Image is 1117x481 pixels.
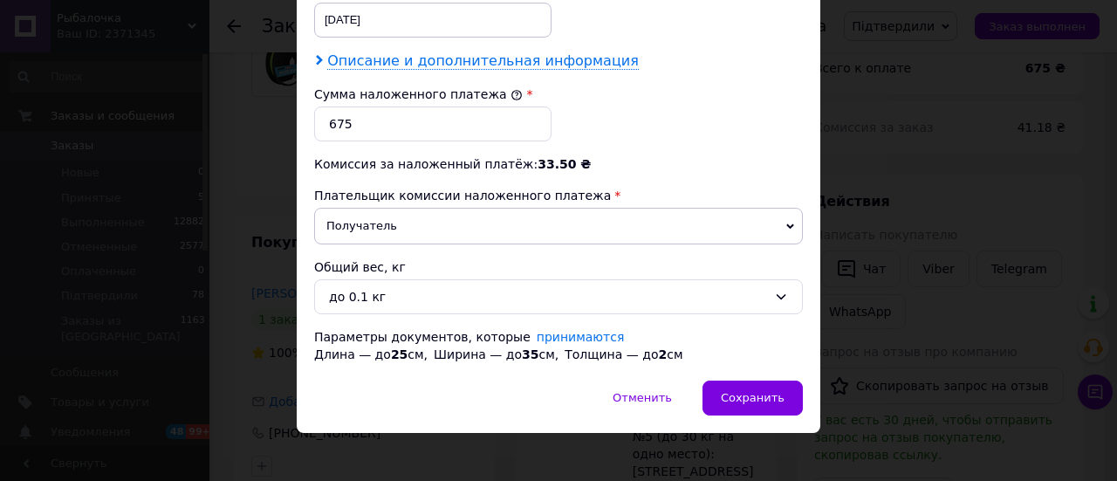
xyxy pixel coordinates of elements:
[721,391,785,404] span: Сохранить
[613,391,672,404] span: Отменить
[314,328,803,363] div: Параметры документов, которые Длина — до см, Ширина — до см, Толщина — до см
[538,157,591,171] span: 33.50 ₴
[658,347,667,361] span: 2
[314,208,803,244] span: Получатель
[329,287,767,306] div: до 0.1 кг
[522,347,538,361] span: 35
[327,52,639,70] span: Описание и дополнительная информация
[314,189,611,203] span: Плательщик комиссии наложенного платежа
[314,87,523,101] label: Сумма наложенного платежа
[391,347,408,361] span: 25
[537,330,625,344] a: принимаются
[314,155,803,173] div: Комиссия за наложенный платёж:
[314,258,803,276] div: Общий вес, кг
